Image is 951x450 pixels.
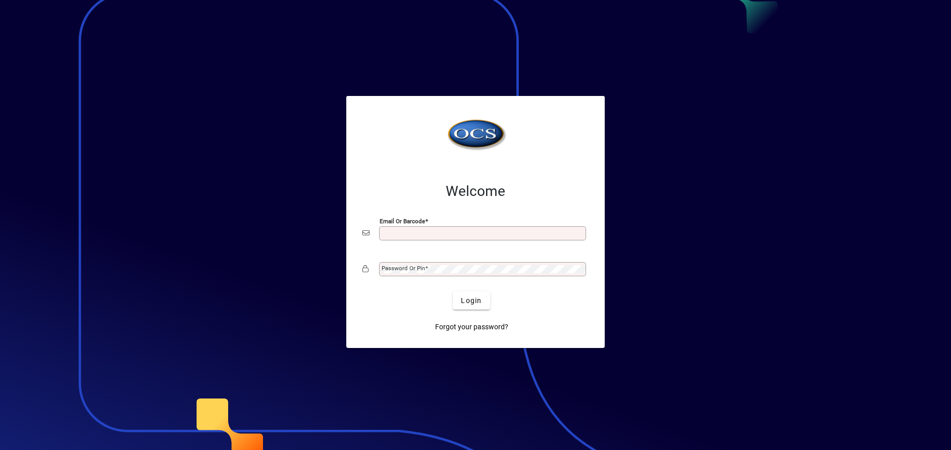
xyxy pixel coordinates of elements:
h2: Welcome [362,183,589,200]
span: Login [461,295,482,306]
mat-label: Email or Barcode [380,218,425,225]
button: Login [453,291,490,310]
a: Forgot your password? [431,318,512,336]
span: Forgot your password? [435,322,508,332]
mat-label: Password or Pin [382,265,425,272]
